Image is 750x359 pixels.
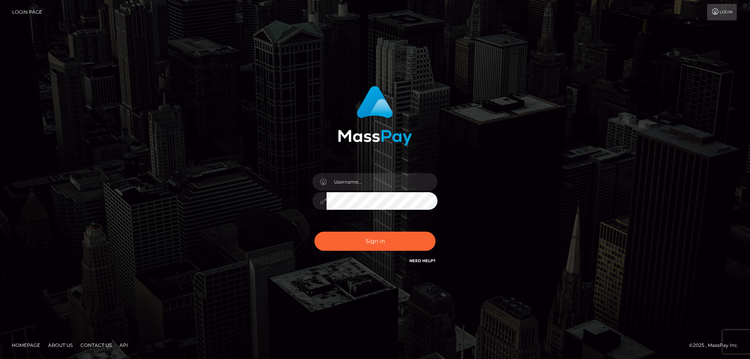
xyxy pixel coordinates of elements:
input: Username... [327,173,437,191]
a: Homepage [9,339,43,351]
img: MassPay Login [338,86,412,146]
a: Contact Us [77,339,115,351]
a: Login Page [12,4,42,20]
a: About Us [45,339,76,351]
a: Login [707,4,737,20]
div: © 2025 , MassPay Inc. [689,341,744,350]
button: Sign in [314,232,436,251]
a: Need Help? [409,258,436,263]
a: API [116,339,131,351]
